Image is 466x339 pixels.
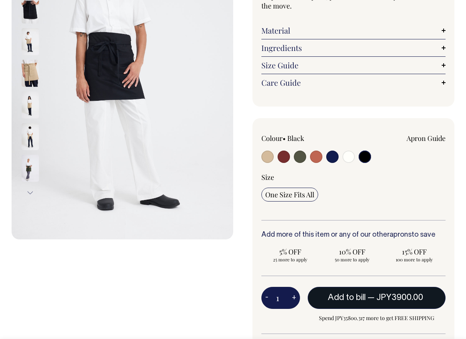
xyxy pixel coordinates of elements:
span: 10% OFF [327,247,377,256]
span: Spend JPY35800.317 more to get FREE SHIPPING [308,314,446,323]
span: 50 more to apply [327,256,377,263]
input: 10% OFF 50 more to apply [324,245,381,265]
a: Material [261,26,446,35]
span: 100 more to apply [390,256,439,263]
span: Add to bill [328,294,366,302]
span: 25 more to apply [265,256,315,263]
span: 5% OFF [265,247,315,256]
img: olive [22,155,39,182]
span: One Size Fits All [265,190,314,199]
span: JPY3900.00 [376,294,423,302]
a: Apron Guide [407,134,446,143]
span: • [283,134,286,143]
div: Size [261,173,446,182]
a: Ingredients [261,43,446,53]
input: 15% OFF 100 more to apply [386,245,443,265]
button: - [261,290,272,306]
img: khaki [22,60,39,87]
button: Add to bill —JPY3900.00 [308,287,446,308]
button: + [288,290,300,306]
a: aprons [390,232,412,238]
div: Colour [261,134,335,143]
input: 5% OFF 25 more to apply [261,245,319,265]
label: Black [287,134,304,143]
img: khaki [22,28,39,55]
button: Next [24,184,36,202]
a: Size Guide [261,61,446,70]
span: 15% OFF [390,247,439,256]
img: khaki [22,123,39,150]
a: Care Guide [261,78,446,87]
img: khaki [22,92,39,119]
span: — [368,294,425,302]
h6: Add more of this item or any of our other to save [261,231,446,239]
input: One Size Fits All [261,188,318,202]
